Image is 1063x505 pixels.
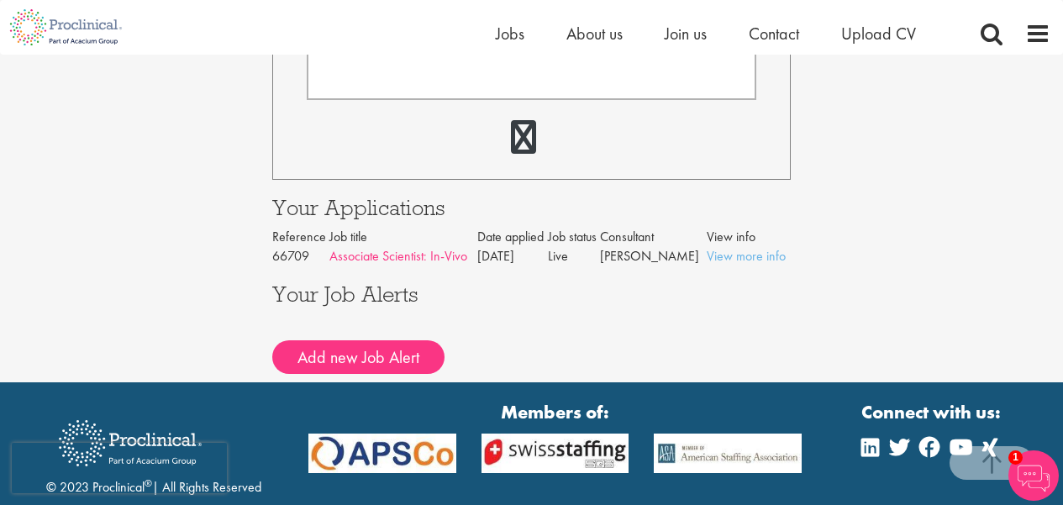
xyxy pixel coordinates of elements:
img: APSCo [641,434,814,473]
td: [PERSON_NAME] [600,247,706,266]
a: Associate Scientist: In-Vivo [329,247,467,265]
button: Add new Job Alert [272,340,445,374]
th: View info [707,228,792,247]
a: Join us [665,23,707,45]
img: APSCo [296,434,469,473]
div: © 2023 Proclinical | All Rights Reserved [46,408,261,497]
td: 66709 [272,247,329,266]
img: APSCo [469,434,642,473]
a: Jobs [496,23,524,45]
td: Live [548,247,600,266]
th: Job status [548,228,600,247]
img: Proclinical Recruitment [46,408,214,478]
a: Contact [749,23,799,45]
strong: Members of: [308,399,803,425]
a: Upload CV [841,23,916,45]
a: View more info [707,247,786,265]
h3: Your Job Alerts [272,283,792,305]
th: Date applied [477,228,549,247]
th: Consultant [600,228,706,247]
span: 1 [1008,450,1023,465]
h3: Your Applications [272,197,792,218]
th: Job title [329,228,477,247]
strong: Connect with us: [861,399,1004,425]
iframe: reCAPTCHA [12,443,227,493]
td: [DATE] [477,247,549,266]
img: Chatbot [1008,450,1059,501]
a: About us [566,23,623,45]
th: Reference [272,228,329,247]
